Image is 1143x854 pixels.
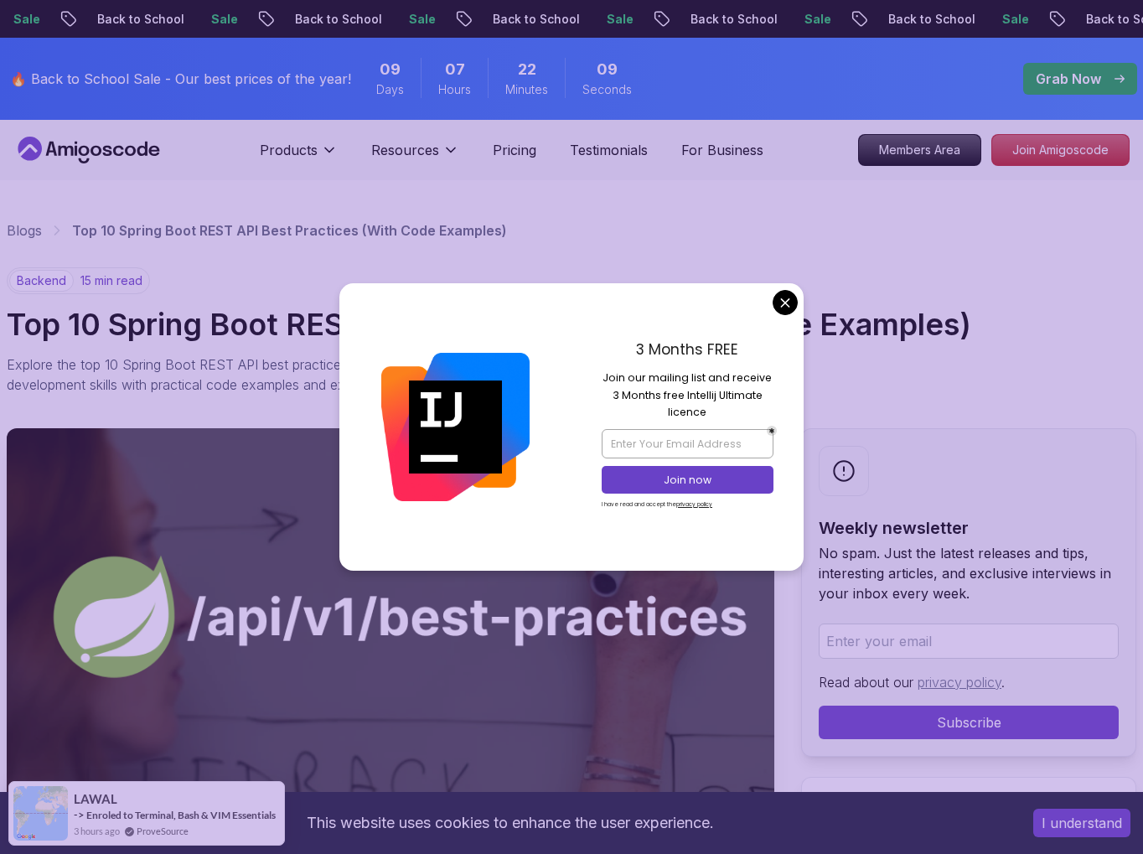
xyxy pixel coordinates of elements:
p: Back to School [474,11,588,28]
p: Read about our . [819,672,1119,692]
span: 22 Minutes [518,58,536,81]
input: Enter your email [819,624,1119,659]
p: Explore the top 10 Spring Boot REST API best practices for creating clean, secure, and scalable A... [7,355,758,395]
a: Members Area [858,134,981,166]
p: backend [9,270,74,292]
p: Products [260,140,318,160]
span: -> [74,808,85,821]
p: Sale [984,11,1037,28]
p: No spam. Just the latest releases and tips, interesting articles, and exclusive interviews in you... [819,543,1119,603]
p: Sale [193,11,246,28]
span: 9 Days [380,58,401,81]
a: Enroled to Terminal, Bash & VIM Essentials [86,809,276,821]
img: provesource social proof notification image [13,786,68,841]
span: Seconds [582,81,632,98]
p: Members Area [859,135,980,165]
img: Top 10 Spring Boot REST API Best Practices (With Code Examples) thumbnail [7,428,774,805]
button: Accept cookies [1033,809,1130,837]
p: Back to School [870,11,984,28]
span: 7 Hours [445,58,465,81]
a: Testimonials [570,140,648,160]
div: This website uses cookies to enhance the user experience. [13,805,1008,841]
a: Pricing [493,140,536,160]
span: Days [376,81,404,98]
p: Back to School [672,11,786,28]
span: Minutes [505,81,548,98]
a: For Business [681,140,763,160]
a: Blogs [7,220,42,241]
h1: Top 10 Spring Boot REST API Best Practices (With Code Examples) [7,308,1136,341]
h2: Weekly newsletter [819,516,1119,540]
p: 🔥 Back to School Sale - Our best prices of the year! [10,69,351,89]
p: Resources [371,140,439,160]
p: Sale [786,11,840,28]
button: Resources [371,140,459,173]
a: ProveSource [137,824,189,838]
p: Sale [390,11,444,28]
p: Top 10 Spring Boot REST API Best Practices (With Code Examples) [72,220,507,241]
a: Join Amigoscode [991,134,1130,166]
p: 15 min read [80,272,142,289]
p: Back to School [79,11,193,28]
p: Join Amigoscode [992,135,1129,165]
span: LAWAL [74,792,117,806]
button: Products [260,140,338,173]
span: 3 hours ago [74,824,120,838]
span: Hours [438,81,471,98]
p: Back to School [277,11,390,28]
span: 9 Seconds [597,58,618,81]
p: Sale [588,11,642,28]
button: Subscribe [819,706,1119,739]
a: privacy policy [918,674,1001,691]
p: Grab Now [1036,69,1101,89]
